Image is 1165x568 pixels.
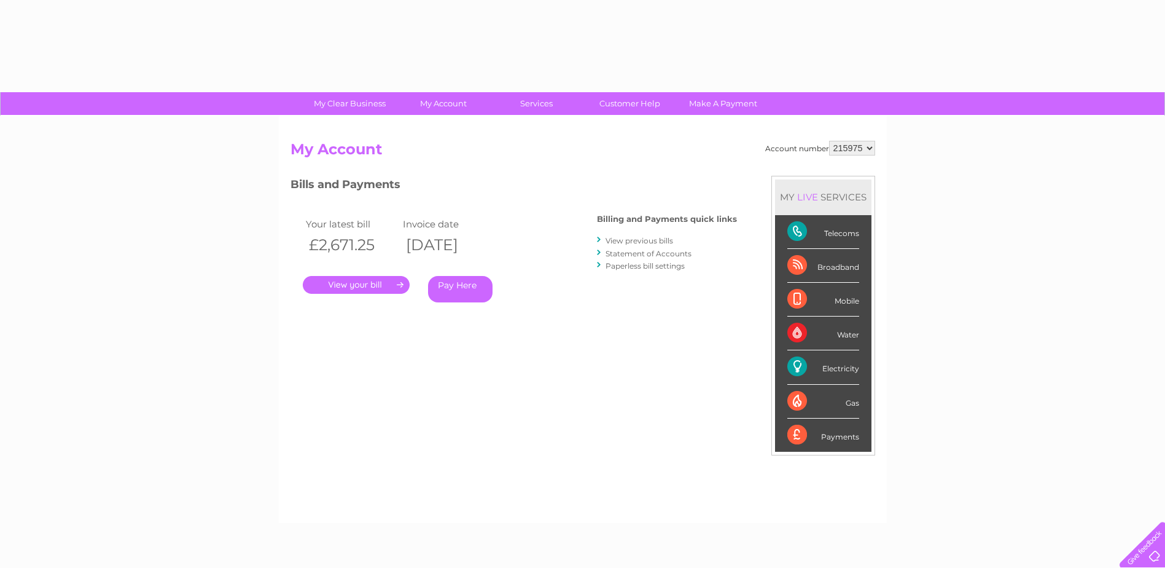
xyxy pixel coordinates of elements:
[579,92,680,115] a: Customer Help
[787,385,859,419] div: Gas
[486,92,587,115] a: Services
[787,419,859,452] div: Payments
[303,232,400,258] th: £2,671.25
[606,261,685,270] a: Paperless bill settings
[392,92,494,115] a: My Account
[400,216,497,232] td: Invoice date
[787,249,859,283] div: Broadband
[787,215,859,249] div: Telecoms
[400,232,497,258] th: [DATE]
[597,215,737,224] h4: Billing and Payments quick links
[606,236,673,245] a: View previous bills
[299,92,400,115] a: My Clear Business
[765,141,875,156] div: Account number
[428,276,493,302] a: Pay Here
[775,179,871,215] div: MY SERVICES
[787,317,859,350] div: Water
[290,141,875,164] h2: My Account
[672,92,774,115] a: Make A Payment
[303,216,400,232] td: Your latest bill
[606,249,692,258] a: Statement of Accounts
[290,176,737,197] h3: Bills and Payments
[303,276,410,294] a: .
[795,191,820,203] div: LIVE
[787,283,859,317] div: Mobile
[787,350,859,384] div: Electricity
